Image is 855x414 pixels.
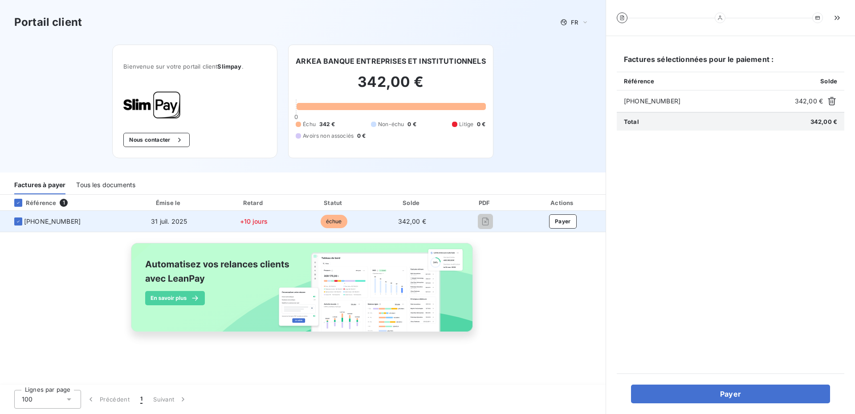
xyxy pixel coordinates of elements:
span: [PHONE_NUMBER] [624,97,791,106]
button: Payer [631,385,830,403]
div: Statut [296,198,372,207]
span: FR [571,19,578,26]
button: Précédent [81,390,135,409]
button: Payer [549,214,577,229]
span: Solde [820,78,837,85]
span: Non-échu [378,120,404,128]
span: 342,00 € [810,118,837,125]
button: Suivant [148,390,193,409]
img: Company logo [123,91,180,119]
h2: 342,00 € [296,73,485,100]
span: 100 [22,395,33,404]
div: Retard [215,198,293,207]
span: Total [624,118,639,125]
span: 1 [140,395,142,404]
span: [PHONE_NUMBER] [24,217,81,226]
span: 342,00 € [795,97,823,106]
span: Référence [624,78,654,85]
div: PDF [452,198,518,207]
span: 0 € [357,132,366,140]
span: 342,00 € [398,217,426,225]
span: Litige [459,120,473,128]
span: +10 jours [240,217,268,225]
div: Émise le [127,198,212,207]
h3: Portail client [14,14,82,30]
span: 0 [294,113,298,120]
span: Slimpay [217,63,241,70]
button: Nous contacter [123,133,189,147]
span: Échu [303,120,316,128]
div: Référence [7,199,56,207]
span: 342 € [319,120,335,128]
div: Factures à payer [14,176,65,194]
div: Tous les documents [76,176,135,194]
img: banner [123,238,483,347]
h6: Factures sélectionnées pour le paiement : [617,54,844,72]
h6: ARKEA BANQUE ENTREPRISES ET INSTITUTIONNELS [296,56,485,66]
span: Avoirs non associés [303,132,354,140]
span: 31 juil. 2025 [151,217,187,225]
div: Solde [375,198,449,207]
span: 1 [60,199,68,207]
span: 0 € [477,120,485,128]
span: Bienvenue sur votre portail client . [123,63,266,70]
div: Actions [522,198,604,207]
button: 1 [135,390,148,409]
span: 0 € [407,120,416,128]
span: échue [321,215,347,228]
